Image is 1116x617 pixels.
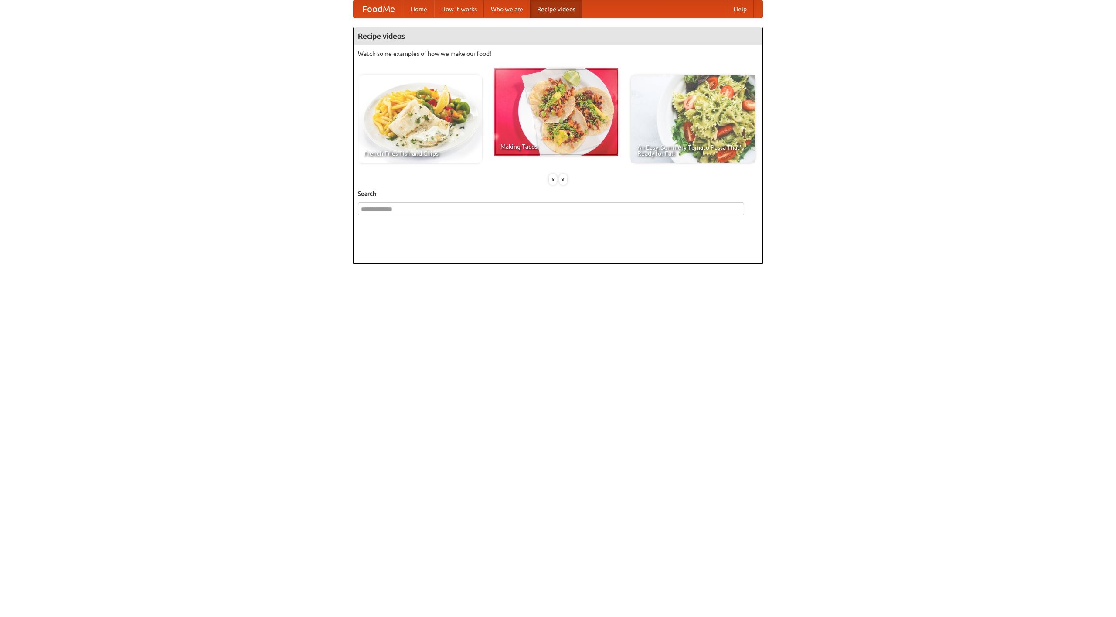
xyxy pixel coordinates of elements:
[500,143,612,150] span: Making Tacos
[549,174,557,185] div: «
[530,0,582,18] a: Recipe videos
[484,0,530,18] a: Who we are
[434,0,484,18] a: How it works
[358,75,482,163] a: French Fries Fish and Chips
[358,49,758,58] p: Watch some examples of how we make our food!
[637,144,749,157] span: An Easy, Summery Tomato Pasta That's Ready for Fall
[494,68,618,156] a: Making Tacos
[354,0,404,18] a: FoodMe
[404,0,434,18] a: Home
[631,75,755,163] a: An Easy, Summery Tomato Pasta That's Ready for Fall
[358,189,758,198] h5: Search
[364,150,476,157] span: French Fries Fish and Chips
[727,0,754,18] a: Help
[559,174,567,185] div: »
[354,27,762,45] h4: Recipe videos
